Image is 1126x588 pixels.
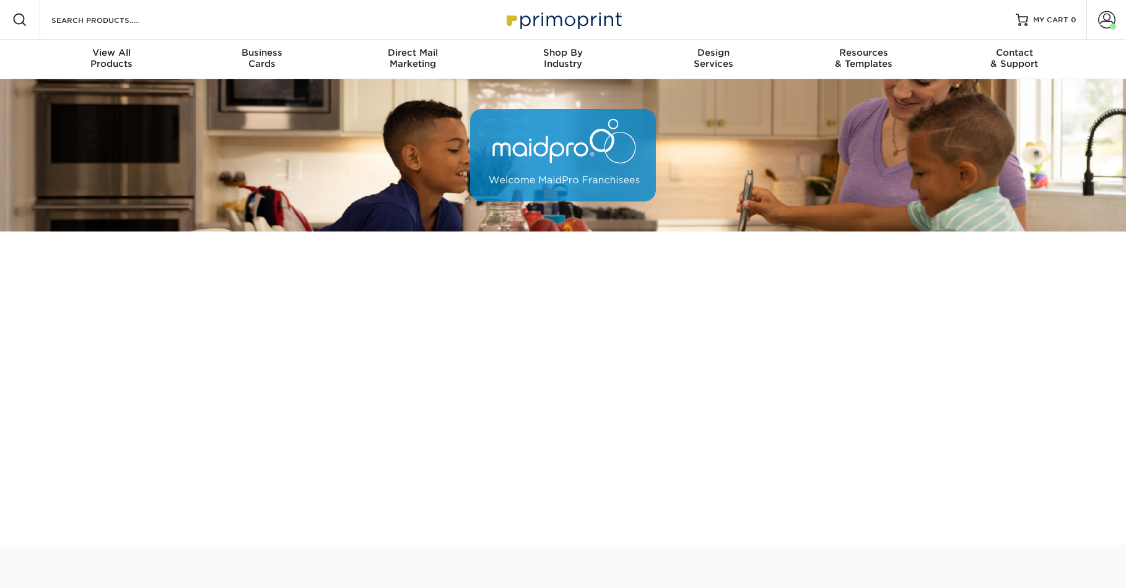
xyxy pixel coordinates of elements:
[638,47,788,58] span: Design
[939,40,1089,79] a: Contact& Support
[939,47,1089,69] div: & Support
[788,47,939,69] div: & Templates
[37,47,187,58] span: View All
[488,47,639,58] span: Shop By
[187,47,338,69] div: Cards
[338,47,488,69] div: Marketing
[501,6,625,33] img: Primoprint
[338,47,488,58] span: Direct Mail
[187,47,338,58] span: Business
[338,40,488,79] a: Direct MailMarketing
[37,47,187,69] div: Products
[638,47,788,69] div: Services
[470,109,656,202] img: MaidPro
[187,40,338,79] a: BusinessCards
[939,47,1089,58] span: Contact
[488,40,639,79] a: Shop ByIndustry
[1033,15,1068,25] span: MY CART
[788,47,939,58] span: Resources
[788,40,939,79] a: Resources& Templates
[37,40,187,79] a: View AllProducts
[488,47,639,69] div: Industry
[638,40,788,79] a: DesignServices
[50,12,171,27] input: SEARCH PRODUCTS.....
[1071,15,1076,24] span: 0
